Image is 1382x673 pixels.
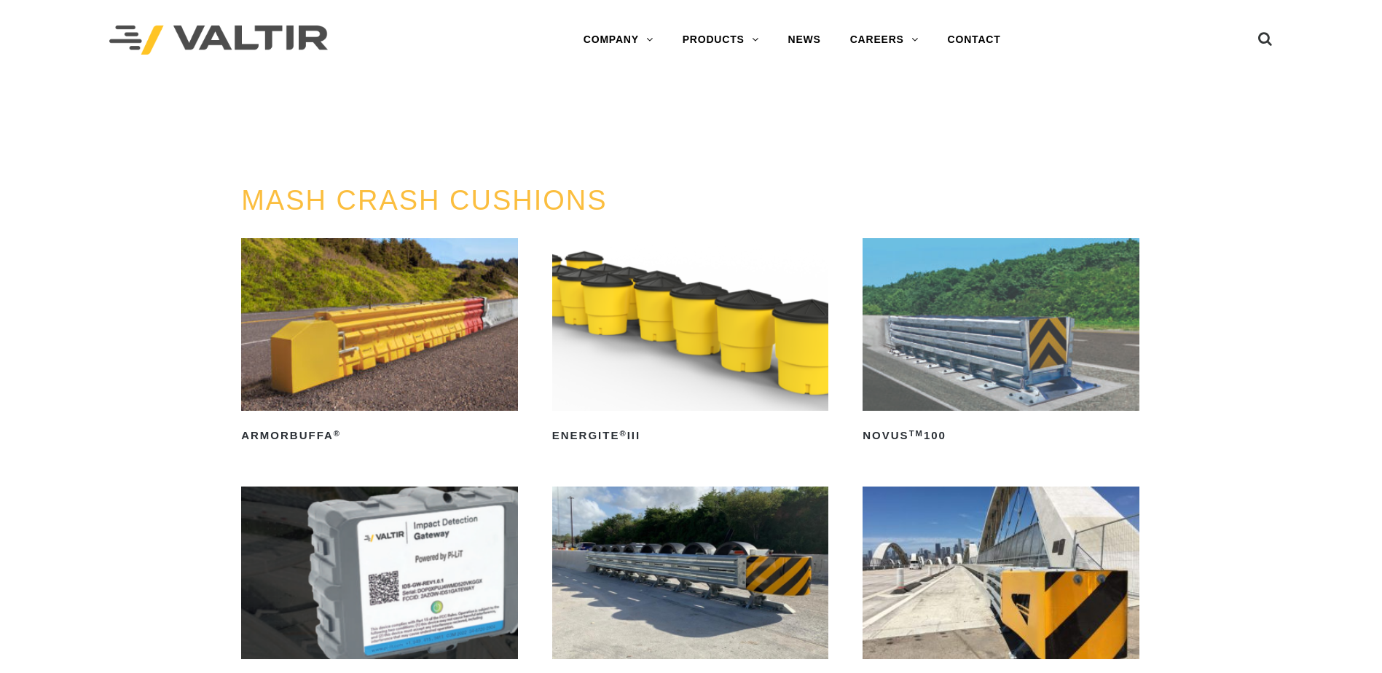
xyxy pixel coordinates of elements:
a: NOVUSTM100 [863,238,1139,447]
h2: NOVUS 100 [863,424,1139,447]
a: CAREERS [836,25,933,55]
a: ArmorBuffa® [241,238,518,447]
img: Valtir [109,25,328,55]
a: CONTACT [933,25,1016,55]
a: MASH CRASH CUSHIONS [241,185,608,216]
a: PRODUCTS [668,25,774,55]
a: NEWS [774,25,836,55]
a: COMPANY [569,25,668,55]
h2: ENERGITE III [552,424,829,447]
h2: ArmorBuffa [241,424,518,447]
sup: ® [334,429,341,438]
a: ENERGITE®III [552,238,829,447]
sup: TM [909,429,924,438]
sup: ® [619,429,627,438]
